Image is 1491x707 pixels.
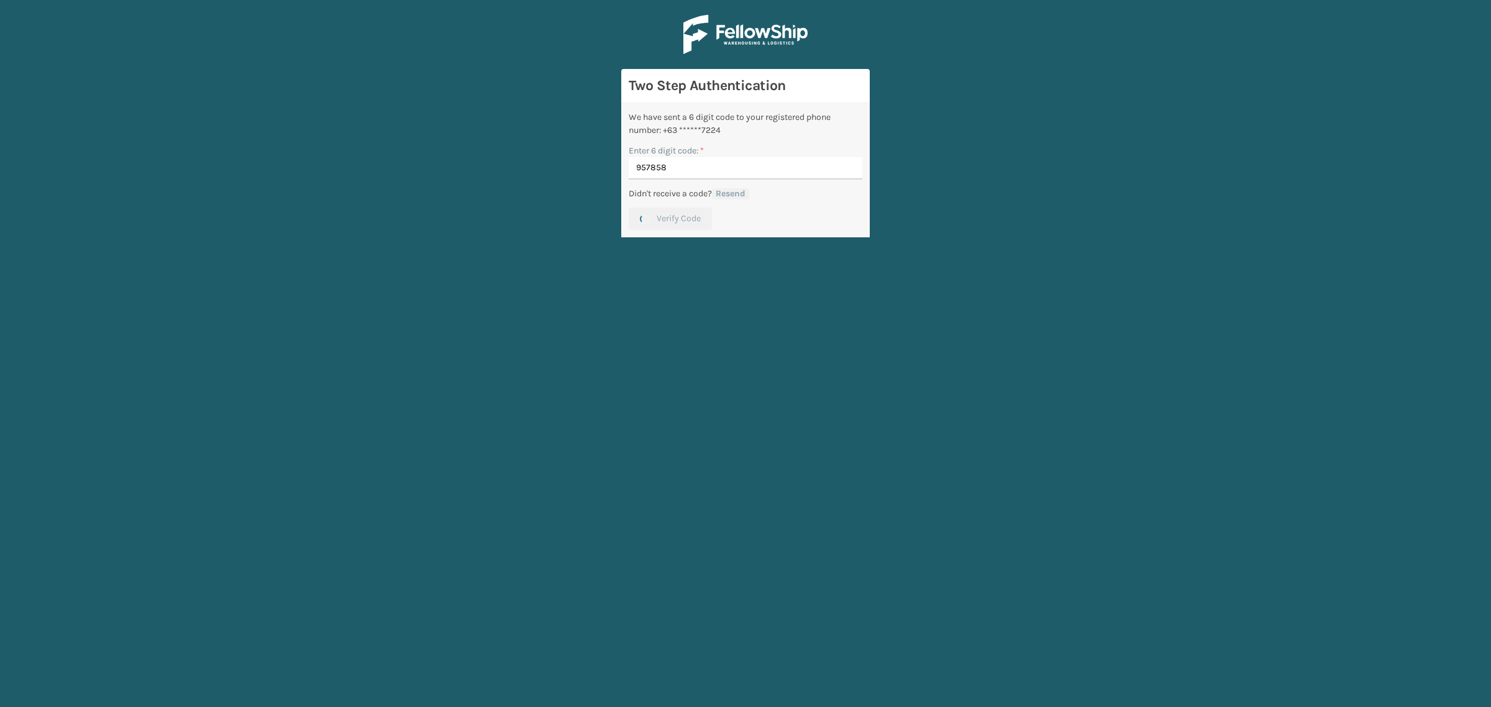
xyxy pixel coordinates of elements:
h3: Two Step Authentication [629,76,862,95]
button: Resend [712,188,749,199]
img: Logo [683,15,808,54]
button: Verify Code [629,208,712,230]
p: Didn't receive a code? [629,187,712,200]
div: We have sent a 6 digit code to your registered phone number: +63 ******7224 [629,111,862,137]
label: Enter 6 digit code: [629,144,704,157]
